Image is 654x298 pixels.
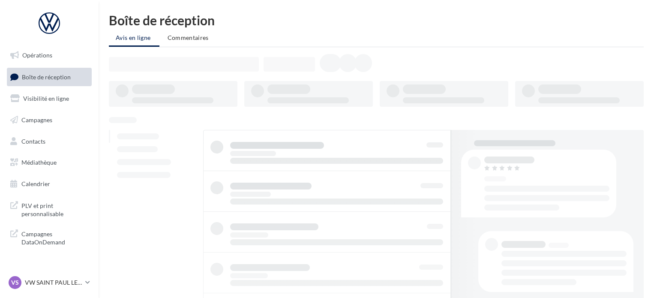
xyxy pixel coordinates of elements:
[5,154,93,172] a: Médiathèque
[21,228,88,247] span: Campagnes DataOnDemand
[21,137,45,144] span: Contacts
[109,14,644,27] div: Boîte de réception
[11,278,19,287] span: VS
[21,180,50,187] span: Calendrier
[7,274,92,291] a: VS VW SAINT PAUL LES DAX
[168,34,209,41] span: Commentaires
[5,196,93,222] a: PLV et print personnalisable
[5,111,93,129] a: Campagnes
[5,68,93,86] a: Boîte de réception
[5,90,93,108] a: Visibilité en ligne
[23,95,69,102] span: Visibilité en ligne
[22,51,52,59] span: Opérations
[21,159,57,166] span: Médiathèque
[21,116,52,123] span: Campagnes
[5,46,93,64] a: Opérations
[22,73,71,80] span: Boîte de réception
[21,200,88,218] span: PLV et print personnalisable
[25,278,82,287] p: VW SAINT PAUL LES DAX
[5,225,93,250] a: Campagnes DataOnDemand
[5,132,93,151] a: Contacts
[5,175,93,193] a: Calendrier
